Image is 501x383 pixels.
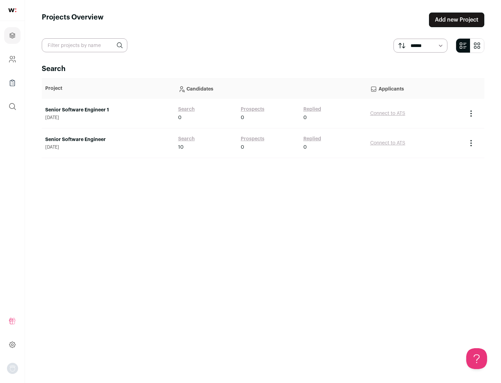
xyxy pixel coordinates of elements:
p: Candidates [178,81,363,95]
span: [DATE] [45,144,171,150]
a: Search [178,106,195,113]
a: Connect to ATS [370,141,405,146]
a: Projects [4,27,21,44]
button: Project Actions [467,139,475,147]
p: Applicants [370,81,460,95]
span: 0 [303,144,307,151]
a: Replied [303,135,321,142]
h2: Search [42,64,484,74]
a: Senior Software Engineer [45,136,171,143]
a: Prospects [241,135,264,142]
a: Company and ATS Settings [4,51,21,68]
a: Add new Project [429,13,484,27]
img: nopic.png [7,363,18,374]
button: Project Actions [467,109,475,118]
iframe: Help Scout Beacon - Open [466,348,487,369]
span: 10 [178,144,184,151]
a: Connect to ATS [370,111,405,116]
span: 0 [241,114,244,121]
button: Open dropdown [7,363,18,374]
a: Search [178,135,195,142]
input: Filter projects by name [42,38,127,52]
h1: Projects Overview [42,13,104,27]
p: Project [45,85,171,92]
span: 0 [241,144,244,151]
a: Prospects [241,106,264,113]
span: 0 [178,114,182,121]
a: Replied [303,106,321,113]
a: Company Lists [4,75,21,91]
img: wellfound-shorthand-0d5821cbd27db2630d0214b213865d53afaa358527fdda9d0ea32b1df1b89c2c.svg [8,8,16,12]
span: [DATE] [45,115,171,120]
a: Senior Software Engineer 1 [45,107,171,114]
span: 0 [303,114,307,121]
